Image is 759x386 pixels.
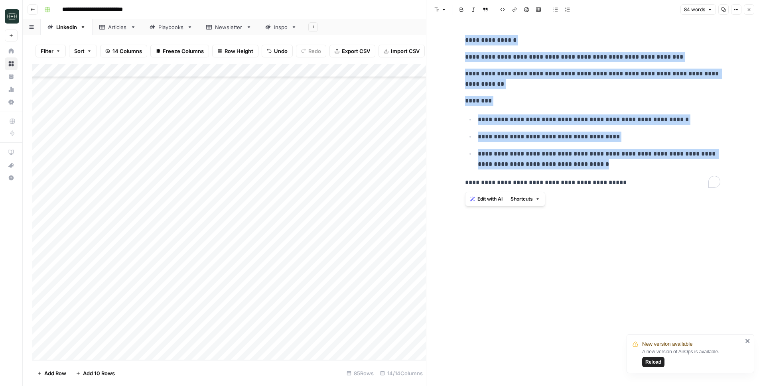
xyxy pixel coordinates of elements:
[69,45,97,57] button: Sort
[5,96,18,108] a: Settings
[642,357,664,367] button: Reload
[642,340,692,348] span: New version available
[645,358,661,366] span: Reload
[150,45,209,57] button: Freeze Columns
[5,45,18,57] a: Home
[262,45,293,57] button: Undo
[71,367,120,380] button: Add 10 Rows
[342,47,370,55] span: Export CSV
[680,4,716,15] button: 84 words
[684,6,705,13] span: 84 words
[5,146,18,159] a: AirOps Academy
[308,47,321,55] span: Redo
[5,70,18,83] a: Your Data
[460,32,725,191] div: To enrich screen reader interactions, please activate Accessibility in Grammarly extension settings
[44,369,66,377] span: Add Row
[642,348,743,367] div: A new version of AirOps is available.
[343,367,377,380] div: 85 Rows
[158,23,184,31] div: Playbooks
[329,45,375,57] button: Export CSV
[56,23,77,31] div: Linkedin
[274,23,288,31] div: Inspo
[74,47,85,55] span: Sort
[41,19,93,35] a: Linkedin
[199,19,258,35] a: Newsletter
[112,47,142,55] span: 14 Columns
[377,367,426,380] div: 14/14 Columns
[467,194,506,204] button: Edit with AI
[5,159,18,171] button: What's new?
[258,19,304,35] a: Inspo
[5,57,18,70] a: Browse
[274,47,288,55] span: Undo
[391,47,420,55] span: Import CSV
[507,194,543,204] button: Shortcuts
[5,9,19,24] img: Catalyst Logo
[511,195,533,203] span: Shortcuts
[93,19,143,35] a: Articles
[379,45,425,57] button: Import CSV
[296,45,326,57] button: Redo
[5,159,17,171] div: What's new?
[143,19,199,35] a: Playbooks
[5,6,18,26] button: Workspace: Catalyst
[477,195,503,203] span: Edit with AI
[225,47,253,55] span: Row Height
[100,45,147,57] button: 14 Columns
[5,83,18,96] a: Usage
[83,369,115,377] span: Add 10 Rows
[35,45,66,57] button: Filter
[5,171,18,184] button: Help + Support
[212,45,258,57] button: Row Height
[745,338,751,344] button: close
[215,23,243,31] div: Newsletter
[32,367,71,380] button: Add Row
[108,23,127,31] div: Articles
[163,47,204,55] span: Freeze Columns
[41,47,53,55] span: Filter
